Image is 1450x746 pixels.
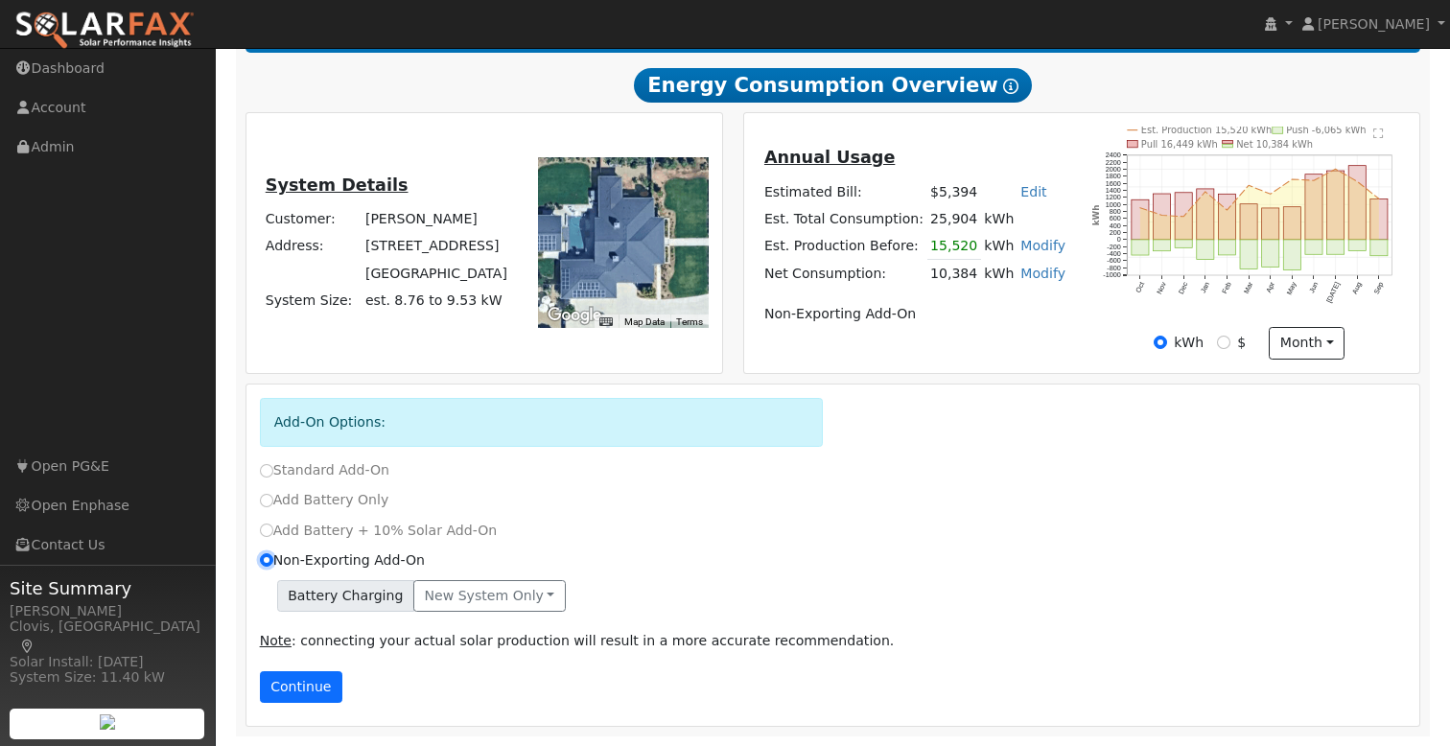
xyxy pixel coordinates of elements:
rect: onclick="" [1370,240,1388,256]
span: Site Summary [10,575,205,601]
circle: onclick="" [1313,179,1316,182]
text: Jun [1307,281,1320,294]
button: New system only [413,580,566,613]
rect: onclick="" [1370,199,1388,241]
text: Nov [1155,280,1168,295]
text: 1400 [1105,186,1120,195]
td: kWh [981,232,1017,260]
div: [PERSON_NAME] [10,601,205,621]
text: Dec [1177,280,1190,295]
input: $ [1217,336,1230,349]
u: Note [260,633,292,648]
input: Add Battery + 10% Solar Add-On [260,524,273,537]
text: May [1285,280,1298,296]
rect: onclick="" [1153,240,1170,251]
td: System Size [362,287,510,314]
text: -800 [1107,264,1121,272]
td: 10,384 [927,260,981,288]
label: Add Battery + 10% Solar Add-On [260,521,498,541]
a: Terms (opens in new tab) [676,316,703,327]
span: Battery Charging [277,580,414,613]
text: 2400 [1105,151,1120,159]
text: 1800 [1105,172,1120,180]
text: 1200 [1105,193,1120,201]
circle: onclick="" [1204,191,1206,194]
rect: onclick="" [1327,240,1345,254]
label: Non-Exporting Add-On [260,550,425,571]
rect: onclick="" [1240,204,1257,240]
td: Address: [262,233,362,260]
td: 25,904 [927,205,981,232]
text: Sep [1372,281,1386,296]
text: 2000 [1105,165,1120,174]
span: : connecting your actual solar production will result in a more accurate recommendation. [260,633,895,648]
text: 2200 [1105,158,1120,167]
text: Est. Production 15,520 kWh [1141,125,1273,135]
rect: onclick="" [1305,240,1322,254]
img: retrieve [100,714,115,730]
text: 1600 [1105,179,1120,188]
circle: onclick="" [1378,198,1381,200]
td: Estimated Bill: [760,178,926,205]
rect: onclick="" [1283,207,1300,240]
a: Edit [1020,184,1046,199]
circle: onclick="" [1291,178,1294,181]
td: [STREET_ADDRESS] [362,233,510,260]
text: Pull 16,449 kWh [1141,139,1218,150]
text: Net 10,384 kWh [1236,139,1313,150]
rect: onclick="" [1262,208,1279,240]
text: 1000 [1105,200,1120,209]
text: Jan [1199,281,1211,294]
text: -200 [1107,243,1121,251]
circle: onclick="" [1269,193,1272,196]
rect: onclick="" [1153,194,1170,240]
img: SolarFax [14,11,195,51]
td: kWh [981,260,1017,288]
input: kWh [1154,336,1167,349]
div: Clovis, [GEOGRAPHIC_DATA] [10,617,205,657]
rect: onclick="" [1348,166,1366,240]
rect: onclick="" [1197,240,1214,260]
circle: onclick="" [1182,216,1185,219]
td: $5,394 [927,178,981,205]
td: [PERSON_NAME] [362,206,510,233]
rect: onclick="" [1175,193,1192,240]
text: Aug [1350,281,1364,296]
button: month [1269,327,1345,360]
rect: onclick="" [1262,240,1279,268]
td: kWh [981,205,1069,232]
div: System Size: 11.40 kW [10,667,205,688]
text: Mar [1242,280,1255,295]
td: Customer: [262,206,362,233]
td: [GEOGRAPHIC_DATA] [362,260,510,287]
a: Open this area in Google Maps (opens a new window) [543,303,606,328]
td: 15,520 [927,232,981,260]
text: 400 [1110,221,1121,230]
text: 200 [1110,228,1121,237]
span: Energy Consumption Overview [634,68,1031,103]
text:  [1373,128,1384,139]
text: -400 [1107,249,1121,258]
u: Annual Usage [764,148,895,167]
div: Add-On Options: [260,398,823,447]
circle: onclick="" [1334,168,1337,171]
img: Google [543,303,606,328]
td: Net Consumption: [760,260,926,288]
rect: onclick="" [1218,240,1235,255]
text: 0 [1117,235,1121,244]
circle: onclick="" [1356,180,1359,183]
u: System Details [266,175,409,195]
label: $ [1237,333,1246,353]
button: Keyboard shortcuts [599,315,613,329]
circle: onclick="" [1138,206,1141,209]
td: Est. Total Consumption: [760,205,926,232]
button: Continue [260,671,342,704]
text: kWh [1091,205,1101,226]
a: Modify [1020,238,1065,253]
input: Standard Add-On [260,464,273,478]
text: -1000 [1103,270,1121,279]
circle: onclick="" [1160,214,1163,217]
rect: onclick="" [1175,240,1192,247]
rect: onclick="" [1283,240,1300,270]
i: Show Help [1003,79,1018,94]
